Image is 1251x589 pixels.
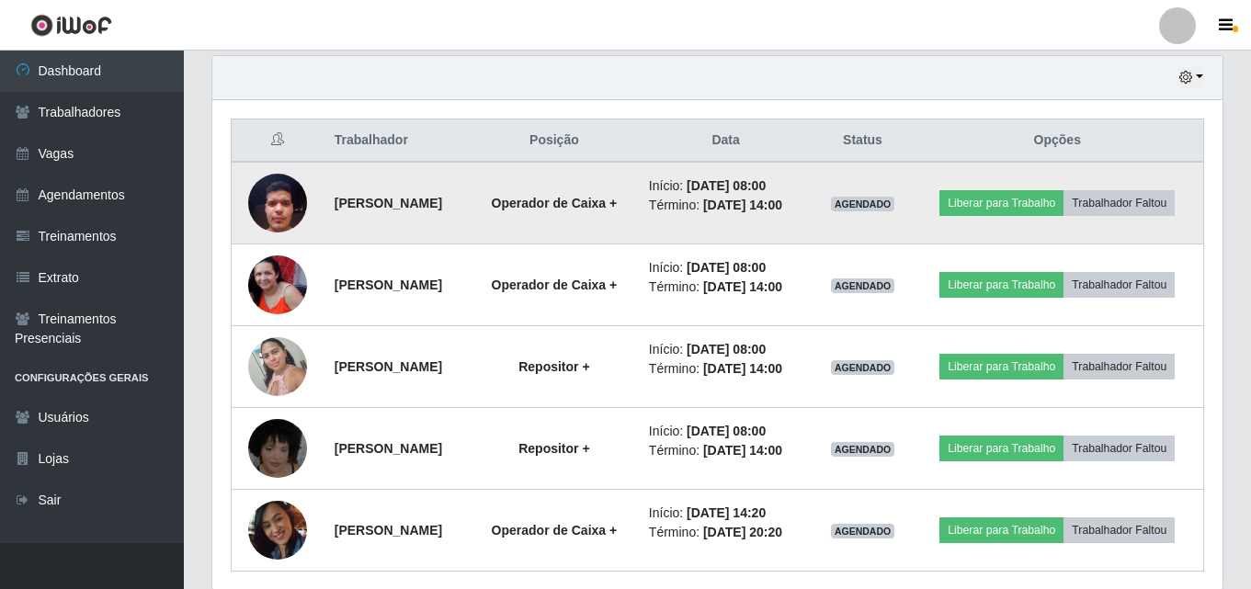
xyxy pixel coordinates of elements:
li: Início: [649,176,803,196]
strong: Operador de Caixa + [492,523,618,538]
time: [DATE] 20:20 [703,525,782,539]
th: Posição [471,119,638,163]
button: Liberar para Trabalho [939,354,1063,379]
th: Data [638,119,814,163]
strong: [PERSON_NAME] [335,196,442,210]
time: [DATE] 14:00 [703,279,782,294]
th: Opções [912,119,1204,163]
button: Trabalhador Faltou [1063,354,1175,379]
li: Início: [649,340,803,359]
li: Início: [649,504,803,523]
li: Término: [649,278,803,297]
time: [DATE] 08:00 [687,424,766,438]
button: Trabalhador Faltou [1063,190,1175,216]
span: AGENDADO [831,278,895,293]
img: CoreUI Logo [30,14,112,37]
li: Término: [649,359,803,379]
time: [DATE] 08:00 [687,260,766,275]
img: 1753550550741.jpeg [248,409,307,487]
span: AGENDADO [831,360,895,375]
strong: Operador de Caixa + [492,196,618,210]
span: AGENDADO [831,197,895,211]
span: AGENDADO [831,442,895,457]
time: [DATE] 14:00 [703,443,782,458]
li: Término: [649,523,803,542]
img: 1740566003126.jpeg [248,164,307,242]
img: 1702328329487.jpeg [248,327,307,405]
button: Liberar para Trabalho [939,190,1063,216]
button: Trabalhador Faltou [1063,436,1175,461]
strong: [PERSON_NAME] [335,359,442,374]
button: Trabalhador Faltou [1063,517,1175,543]
button: Liberar para Trabalho [939,517,1063,543]
li: Início: [649,422,803,441]
img: 1743337822537.jpeg [248,489,307,571]
th: Status [813,119,911,163]
li: Início: [649,258,803,278]
li: Término: [649,196,803,215]
th: Trabalhador [324,119,471,163]
strong: [PERSON_NAME] [335,441,442,456]
button: Liberar para Trabalho [939,272,1063,298]
time: [DATE] 14:20 [687,505,766,520]
time: [DATE] 14:00 [703,361,782,376]
button: Trabalhador Faltou [1063,272,1175,298]
strong: [PERSON_NAME] [335,523,442,538]
button: Liberar para Trabalho [939,436,1063,461]
time: [DATE] 14:00 [703,198,782,212]
span: AGENDADO [831,524,895,538]
strong: Operador de Caixa + [492,278,618,292]
strong: [PERSON_NAME] [335,278,442,292]
li: Término: [649,441,803,460]
time: [DATE] 08:00 [687,342,766,357]
img: 1743338839822.jpeg [248,255,307,314]
time: [DATE] 08:00 [687,178,766,193]
strong: Repositor + [518,359,589,374]
strong: Repositor + [518,441,589,456]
